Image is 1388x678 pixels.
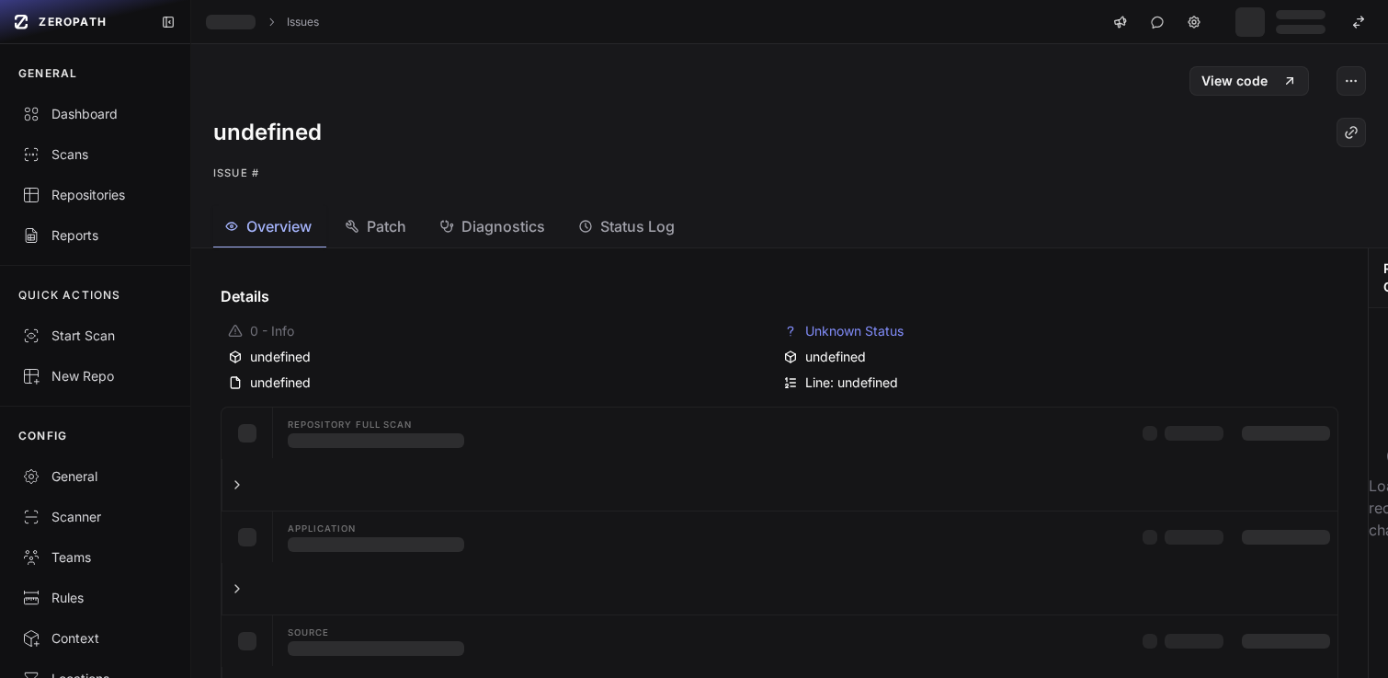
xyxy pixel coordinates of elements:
div: Scans [22,145,168,164]
span: Status Log [600,215,675,237]
div: Reports [22,226,168,245]
div: Context [22,629,168,648]
nav: breadcrumb [206,15,319,29]
p: Issue # [213,162,1366,184]
a: Issues [287,15,319,29]
span: Overview [246,215,312,237]
div: Dashboard [22,105,168,123]
p: GENERAL [18,66,77,81]
div: General [22,467,168,486]
span: Source [288,628,329,638]
div: Scanner [22,508,168,526]
span: Application [288,524,356,534]
button: Source [222,615,1337,667]
div: Teams [22,548,168,567]
span: Patch [367,215,406,237]
span: Repository Full scan [288,420,412,430]
svg: chevron right, [265,16,278,29]
h1: undefined [213,118,322,147]
a: View code [1189,66,1309,96]
div: undefined [228,348,776,366]
p: QUICK ACTIONS [18,288,121,303]
a: ZEROPATH [7,7,146,37]
span: ZEROPATH [39,15,107,29]
div: 0 - Info [228,322,776,340]
span: Diagnostics [461,215,545,237]
div: Rules [22,589,168,607]
button: Application [222,511,1337,563]
div: Unknown Status [783,322,1331,340]
div: Line: undefined [783,373,1331,392]
p: CONFIG [18,429,67,443]
button: Repository Full scan [222,408,1337,459]
h4: Details [221,285,1338,307]
div: New Repo [22,367,168,385]
div: Start Scan [22,327,168,345]
div: Repositories [22,186,168,204]
div: undefined [783,348,1331,366]
div: undefined [228,373,776,392]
